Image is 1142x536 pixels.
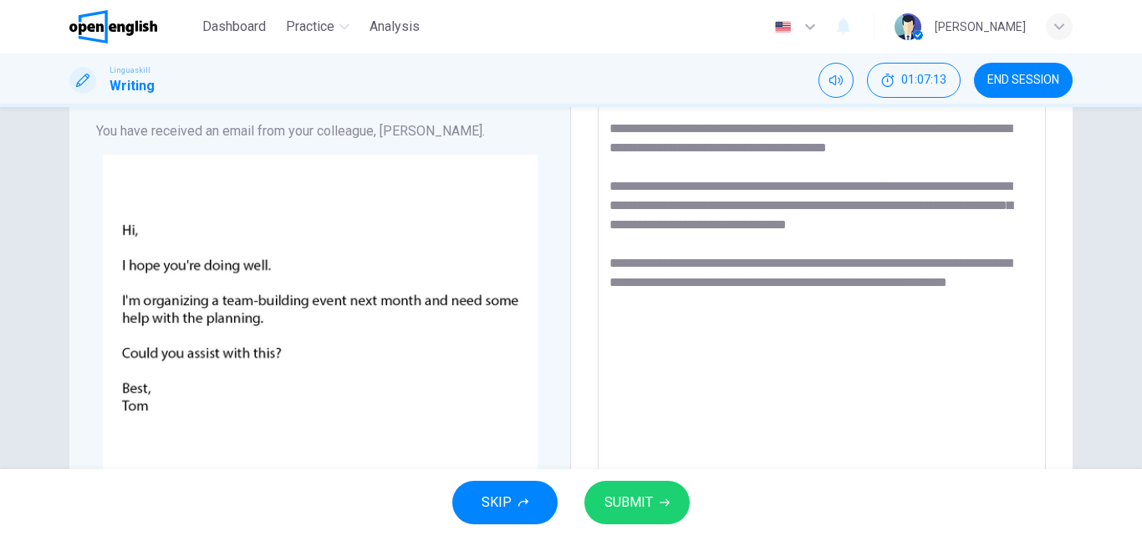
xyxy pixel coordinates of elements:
a: OpenEnglish logo [69,10,196,43]
span: END SESSION [987,74,1059,87]
button: 01:07:13 [867,63,961,98]
img: OpenEnglish logo [69,10,157,43]
button: Analysis [363,12,426,42]
span: Analysis [370,17,420,37]
h6: You have received an email from your colleague, [PERSON_NAME]. [96,121,543,141]
span: SKIP [482,491,512,514]
h1: Writing [110,76,155,96]
span: Practice [286,17,334,37]
div: Hide [867,63,961,98]
div: [PERSON_NAME] [935,17,1026,37]
span: Dashboard [202,17,266,37]
span: 01:07:13 [901,74,946,87]
img: Profile picture [895,13,921,40]
button: SKIP [452,481,558,524]
button: Practice [279,12,356,42]
div: Mute [818,63,854,98]
button: END SESSION [974,63,1073,98]
button: SUBMIT [584,481,690,524]
span: SUBMIT [604,491,653,514]
img: en [772,21,793,33]
button: Dashboard [196,12,273,42]
span: Linguaskill [110,64,150,76]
